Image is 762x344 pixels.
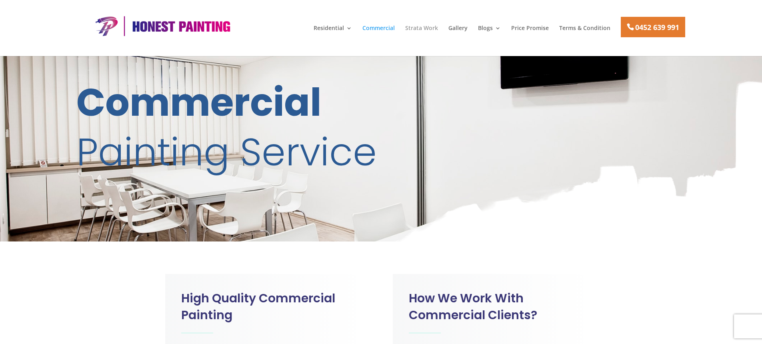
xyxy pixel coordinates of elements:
[478,25,501,39] a: Blogs
[76,78,472,181] h1: Painting Service
[362,25,395,39] a: Commercial
[405,25,438,39] a: Strata Work
[90,15,234,37] img: Honest Painting
[621,17,685,37] a: 0452 639 991
[181,290,369,328] h2: High Quality Commercial Painting
[409,290,597,328] h2: How We Work With Commercial Clients?
[559,25,610,39] a: Terms & Condition
[314,25,352,39] a: Residential
[76,76,321,129] strong: Commercial
[511,25,549,39] a: Price Promise
[448,25,468,39] a: Gallery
